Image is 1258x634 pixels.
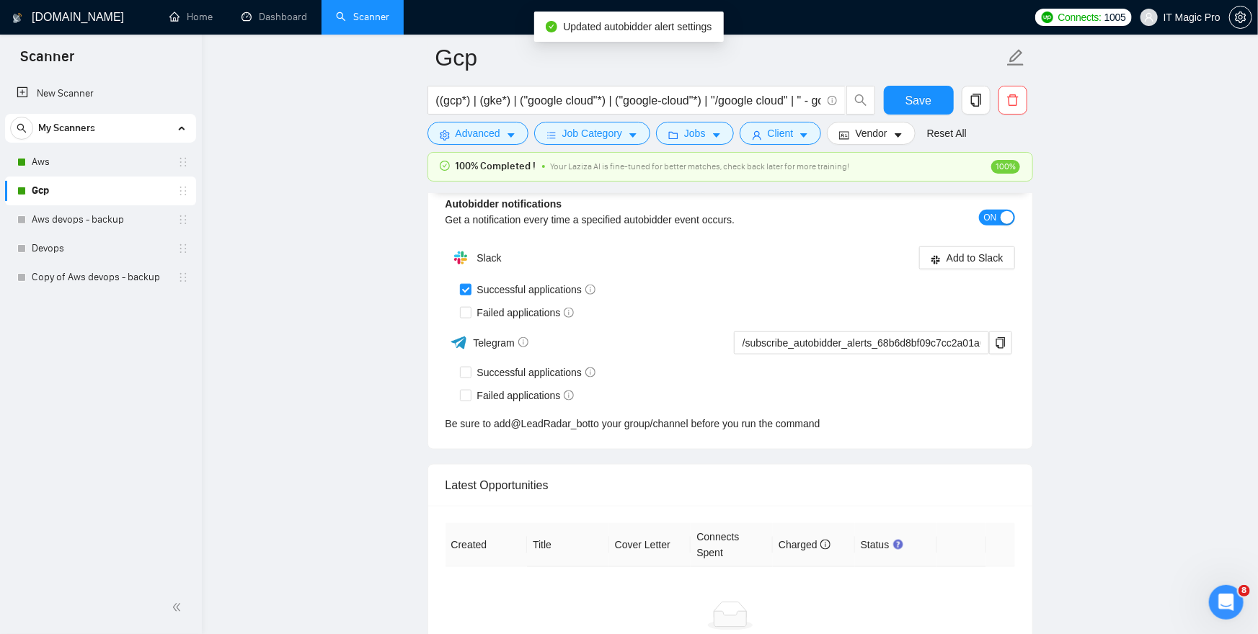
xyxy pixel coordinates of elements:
span: bars [546,130,557,140]
span: My Scanners [38,114,95,143]
span: Updated autobidder alert settings [563,21,712,32]
button: folderJobscaret-down [656,122,734,145]
span: caret-down [893,130,903,140]
button: search [846,86,875,115]
img: ww3wtPAAAAAElFTkSuQmCC [450,334,468,352]
button: idcardVendorcaret-down [827,122,915,145]
span: check-circle [546,21,557,32]
div: Latest Opportunities [446,465,1015,506]
span: search [847,94,874,107]
a: Aws devops - backup [32,205,169,234]
input: Search Freelance Jobs... [436,91,821,110]
button: copy [989,331,1012,354]
span: Client [768,125,794,141]
span: info-circle [564,308,574,318]
button: Save [884,86,954,115]
span: 100% [991,160,1020,174]
button: copy [962,86,991,115]
span: holder [177,156,189,168]
button: settingAdvancedcaret-down [428,122,528,145]
span: user [1144,12,1154,22]
span: check-circle [440,161,450,171]
div: Be sure to add to your group/channel before you run the command [446,416,1015,432]
li: My Scanners [5,114,196,292]
button: userClientcaret-down [740,122,822,145]
img: upwork-logo.png [1042,12,1053,23]
th: Connects Spent [691,523,773,567]
span: Jobs [684,125,706,141]
span: caret-down [506,130,516,140]
b: Autobidder notifications [446,198,562,210]
span: Job Category [562,125,622,141]
span: Add to Slack [947,250,1004,266]
span: search [11,123,32,133]
span: user [752,130,762,140]
span: Scanner [9,46,86,76]
div: Get a notification every time a specified autobidder event occurs. [446,212,873,228]
span: 1005 [1104,9,1126,25]
a: Devops [32,234,169,263]
button: setting [1229,6,1252,29]
a: Aws [32,148,169,177]
span: 8 [1239,585,1250,597]
input: Scanner name... [435,40,1004,76]
button: delete [998,86,1027,115]
span: info-circle [585,285,595,295]
span: caret-down [628,130,638,140]
span: edit [1006,48,1025,67]
span: idcard [839,130,849,140]
span: info-circle [828,96,837,105]
span: info-circle [820,540,830,550]
a: dashboardDashboard [242,11,307,23]
img: hpQkSZIkSZIkSZIkSZIkSZIkSZIkSZIkSZIkSZIkSZIkSZIkSZIkSZIkSZIkSZIkSZIkSZIkSZIkSZIkSZIkSZIkSZIkSZIkS... [446,244,475,272]
span: Save [905,91,931,110]
th: Status [855,523,937,567]
span: holder [177,243,189,254]
a: New Scanner [17,79,185,108]
span: 100% Completed ! [456,158,536,174]
span: delete [999,94,1027,107]
span: copy [962,94,990,107]
span: Connects: [1058,9,1102,25]
span: folder [668,130,678,140]
a: Gcp [32,177,169,205]
span: holder [177,272,189,283]
span: copy [990,337,1011,349]
span: info-circle [585,367,595,378]
span: Successful applications [471,365,602,380]
th: Created [446,523,528,567]
li: New Scanner [5,79,196,108]
span: info-circle [518,337,528,347]
div: Tooltip anchor [892,538,905,551]
span: caret-down [799,130,809,140]
span: caret-down [712,130,722,140]
span: holder [177,214,189,226]
button: search [10,117,33,140]
span: Charged [779,539,830,550]
span: ON [984,210,997,226]
span: Advanced [456,125,500,141]
span: holder [177,185,189,197]
span: Your Laziza AI is fine-tuned for better matches, check back later for more training! [551,161,850,171]
span: setting [1230,12,1252,23]
a: setting [1229,12,1252,23]
span: Slack [477,252,501,264]
span: slack [931,254,941,265]
span: Successful applications [471,282,602,298]
span: Failed applications [471,388,580,403]
th: Title [527,523,609,567]
a: Copy of Aws devops - backup [32,263,169,292]
a: Reset All [927,125,967,141]
span: Failed applications [471,305,580,321]
iframe: Intercom live chat [1209,585,1244,620]
img: logo [12,6,22,30]
button: slackAdd to Slack [919,246,1015,269]
span: Vendor [855,125,887,141]
a: homeHome [169,11,213,23]
span: setting [440,130,450,140]
span: info-circle [564,390,574,401]
span: double-left [172,600,186,615]
a: @LeadRadar_bot [511,416,591,432]
th: Cover Letter [609,523,691,567]
button: barsJob Categorycaret-down [534,122,650,145]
